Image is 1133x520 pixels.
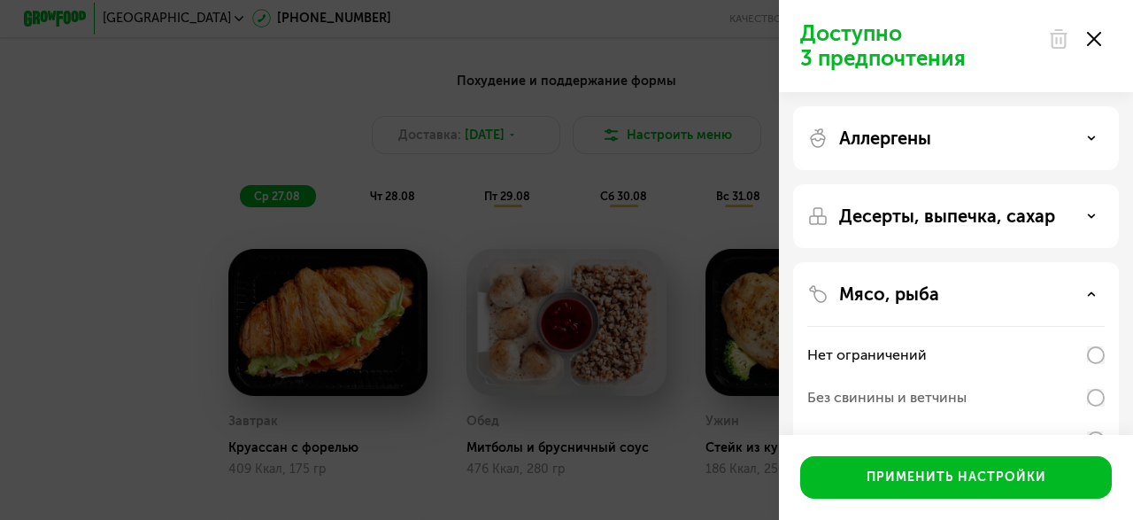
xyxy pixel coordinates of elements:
div: Применить настройки [867,469,1046,486]
div: Без красного мяса [807,430,934,451]
button: Применить настройки [800,456,1112,499]
div: Без свинины и ветчины [807,387,967,408]
p: Мясо, рыба [839,283,939,305]
div: Нет ограничений [807,345,927,366]
p: Десерты, выпечка, сахар [839,206,1055,227]
p: Доступно 3 предпочтения [800,21,1037,71]
p: Аллергены [839,128,931,149]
